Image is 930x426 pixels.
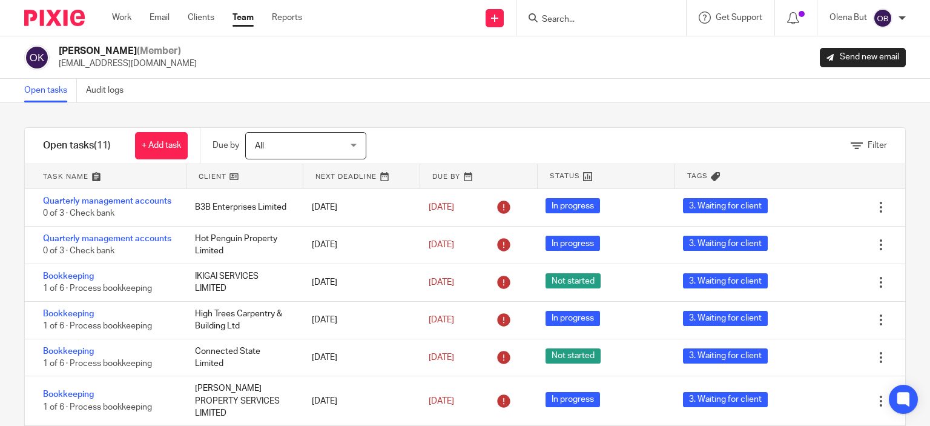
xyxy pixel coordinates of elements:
span: All [255,142,264,150]
span: [DATE] [429,316,454,324]
span: Not started [546,273,601,288]
a: Clients [188,12,214,24]
div: Connected State Limited [183,339,300,376]
h2: [PERSON_NAME] [59,45,197,58]
span: (11) [94,141,111,150]
span: 3. Waiting for client [683,236,768,251]
p: [EMAIL_ADDRESS][DOMAIN_NAME] [59,58,197,70]
div: Hot Penguin Property Limited [183,227,300,264]
a: Bookkeeping [43,390,94,399]
div: IKIGAI SERVICES LIMITED [183,264,300,301]
span: (Member) [137,46,181,56]
a: Quarterly management accounts [43,197,171,205]
div: [DATE] [300,195,417,219]
a: Bookkeeping [43,347,94,356]
div: [DATE] [300,345,417,370]
a: Team [232,12,254,24]
span: 3. Waiting for client [683,273,768,288]
div: [DATE] [300,308,417,332]
span: [DATE] [429,241,454,249]
span: [DATE] [429,397,454,405]
a: Open tasks [24,79,77,102]
div: High Trees Carpentry & Building Ltd [183,302,300,339]
span: 1 of 6 · Process bookkeeping [43,322,152,330]
span: 0 of 3 · Check bank [43,247,114,255]
span: 3. Waiting for client [683,198,768,213]
p: Due by [213,139,239,151]
div: [DATE] [300,270,417,295]
a: Quarterly management accounts [43,235,171,243]
img: Pixie [24,10,85,26]
div: [PERSON_NAME] PROPERTY SERVICES LIMITED [183,376,300,425]
img: svg%3E [24,45,50,70]
span: 0 of 3 · Check bank [43,210,114,218]
span: In progress [546,198,600,213]
a: + Add task [135,132,188,159]
img: svg%3E [873,8,892,28]
span: Get Support [716,13,762,22]
span: 3. Waiting for client [683,392,768,407]
span: [DATE] [429,353,454,362]
a: Send new email [820,48,906,67]
a: Audit logs [86,79,133,102]
span: 3. Waiting for client [683,311,768,326]
span: 1 of 6 · Process bookkeeping [43,359,152,368]
span: In progress [546,236,600,251]
span: [DATE] [429,203,454,211]
div: B3B Enterprises Limited [183,195,300,219]
span: In progress [546,311,600,326]
a: Bookkeeping [43,272,94,281]
div: [DATE] [300,233,417,257]
span: Status [550,171,580,181]
span: [DATE] [429,278,454,287]
span: 1 of 6 · Process bookkeeping [43,403,152,411]
a: Bookkeeping [43,310,94,318]
a: Work [112,12,131,24]
input: Search [541,15,650,25]
a: Email [150,12,170,24]
span: Not started [546,348,601,364]
h1: Open tasks [43,139,111,152]
span: Filter [868,141,887,150]
p: Olena But [829,12,867,24]
div: [DATE] [300,389,417,413]
span: In progress [546,392,600,407]
span: 1 of 6 · Process bookkeeping [43,284,152,293]
span: Tags [687,171,708,181]
span: 3. Waiting for client [683,348,768,364]
a: Reports [272,12,302,24]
